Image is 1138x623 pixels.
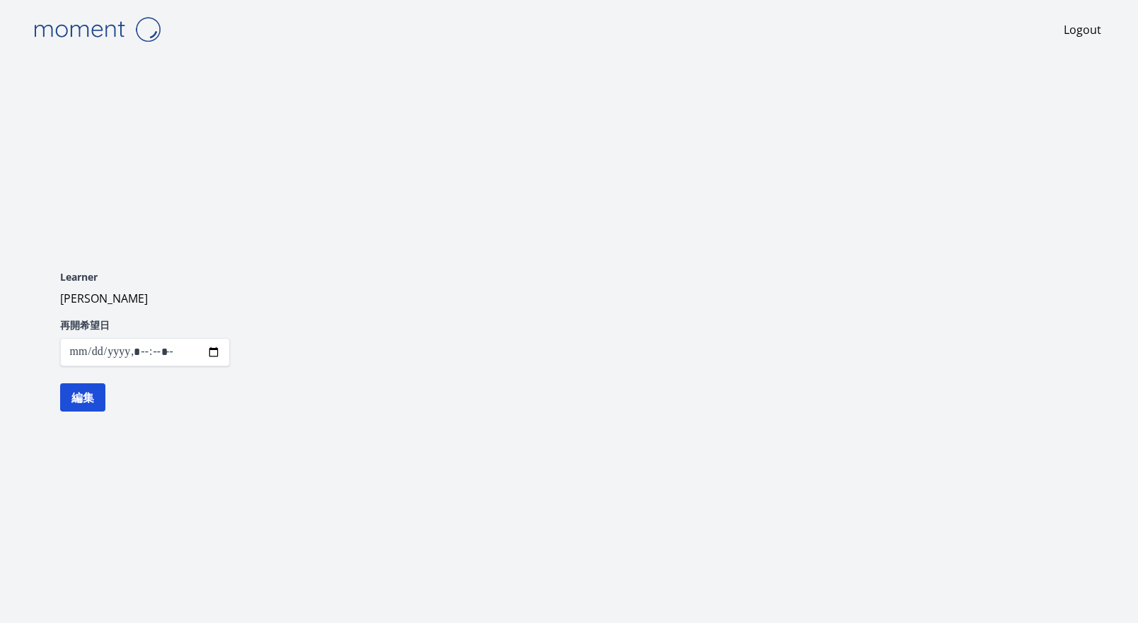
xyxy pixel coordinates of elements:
[60,318,230,332] label: 再開希望日
[60,270,230,284] label: Learner
[26,11,168,47] img: Moment
[60,291,148,306] span: [PERSON_NAME]
[1064,21,1101,38] a: Logout
[60,383,105,412] button: 編集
